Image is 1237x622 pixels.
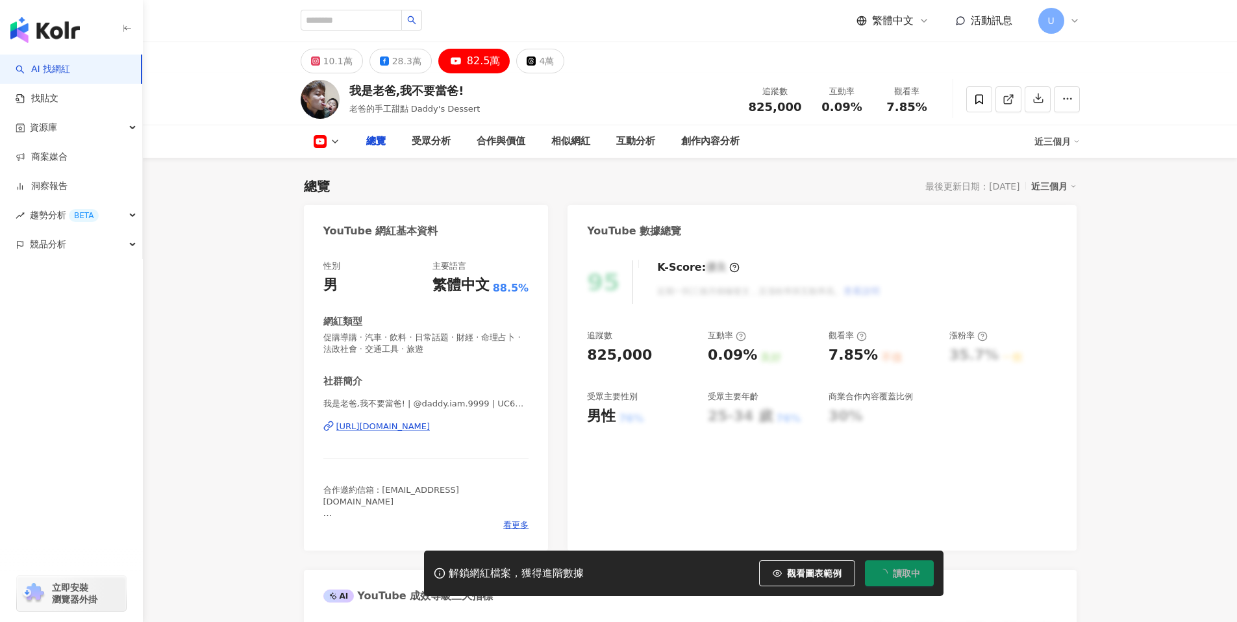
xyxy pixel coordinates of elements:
[52,582,97,605] span: 立即安裝 瀏覽器外掛
[323,589,494,603] div: YouTube 成效等級三大指標
[657,260,740,275] div: K-Score :
[407,16,416,25] span: search
[1031,178,1077,195] div: 近三個月
[16,92,58,105] a: 找貼文
[323,375,362,388] div: 社群簡介
[412,134,451,149] div: 受眾分析
[818,85,867,98] div: 互動率
[323,315,362,329] div: 網紅類型
[587,224,681,238] div: YouTube 數據總覽
[336,421,431,432] div: [URL][DOMAIN_NAME]
[449,567,584,580] div: 解鎖網紅檔案，獲得進階數據
[879,569,888,578] span: loading
[69,209,99,222] div: BETA
[301,49,363,73] button: 10.1萬
[872,14,914,28] span: 繁體中文
[708,345,757,366] div: 0.09%
[323,52,353,70] div: 10.1萬
[301,80,340,119] img: KOL Avatar
[21,583,46,604] img: chrome extension
[708,330,746,342] div: 互動率
[349,82,481,99] div: 我是老爸,我不要當爸!
[616,134,655,149] div: 互動分析
[865,560,934,586] button: 讀取中
[16,211,25,220] span: rise
[886,101,927,114] span: 7.85%
[925,181,1019,192] div: 最後更新日期：[DATE]
[432,260,466,272] div: 主要語言
[821,101,862,114] span: 0.09%
[1047,14,1054,28] span: U
[467,52,501,70] div: 82.5萬
[477,134,525,149] div: 合作與價值
[323,590,355,603] div: AI
[708,391,758,403] div: 受眾主要年齡
[882,85,932,98] div: 觀看率
[366,134,386,149] div: 總覽
[829,330,867,342] div: 觀看率
[681,134,740,149] div: 創作內容分析
[30,113,57,142] span: 資源庫
[503,519,529,531] span: 看更多
[323,421,529,432] a: [URL][DOMAIN_NAME]
[323,398,529,410] span: 我是老爸,我不要當爸! | @daddy.iam.9999 | UC6ZHLoydvIPevb_A5M88L4A
[304,177,330,195] div: 總覽
[587,345,652,366] div: 825,000
[539,52,554,70] div: 4萬
[16,180,68,193] a: 洞察報告
[893,568,920,578] span: 讀取中
[829,391,913,403] div: 商業合作內容覆蓋比例
[829,345,878,366] div: 7.85%
[349,104,481,114] span: 老爸的手工甜點 Daddy's Dessert
[392,52,421,70] div: 28.3萬
[323,224,438,238] div: YouTube 網紅基本資料
[30,201,99,230] span: 趨勢分析
[438,49,510,73] button: 82.5萬
[516,49,564,73] button: 4萬
[10,17,80,43] img: logo
[30,230,66,259] span: 競品分析
[787,568,842,578] span: 觀看圖表範例
[323,332,529,355] span: 促購導購 · 汽車 · 飲料 · 日常話題 · 財經 · 命理占卜 · 法政社會 · 交通工具 · 旅遊
[369,49,432,73] button: 28.3萬
[493,281,529,295] span: 88.5%
[323,260,340,272] div: 性別
[971,14,1012,27] span: 活動訊息
[16,63,70,76] a: searchAI 找網紅
[587,330,612,342] div: 追蹤數
[323,275,338,295] div: 男
[17,576,126,611] a: chrome extension立即安裝 瀏覽器外掛
[749,100,802,114] span: 825,000
[587,391,638,403] div: 受眾主要性別
[759,560,855,586] button: 觀看圖表範例
[749,85,802,98] div: 追蹤數
[949,330,988,342] div: 漲粉率
[1034,131,1080,152] div: 近三個月
[587,406,616,427] div: 男性
[432,275,490,295] div: 繁體中文
[16,151,68,164] a: 商案媒合
[551,134,590,149] div: 相似網紅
